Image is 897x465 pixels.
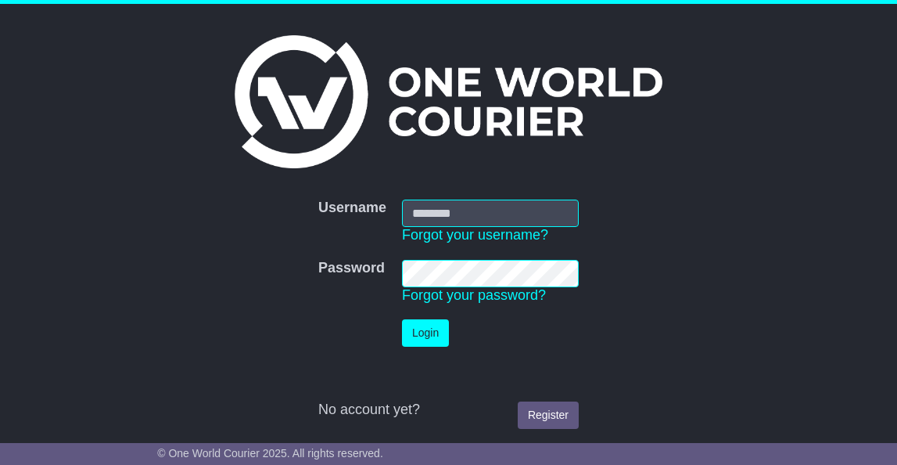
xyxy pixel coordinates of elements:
[402,287,546,303] a: Forgot your password?
[518,402,579,429] a: Register
[402,227,548,243] a: Forgot your username?
[318,200,386,217] label: Username
[318,402,579,419] div: No account yet?
[402,319,449,347] button: Login
[235,35,662,168] img: One World
[318,260,385,277] label: Password
[157,447,383,460] span: © One World Courier 2025. All rights reserved.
